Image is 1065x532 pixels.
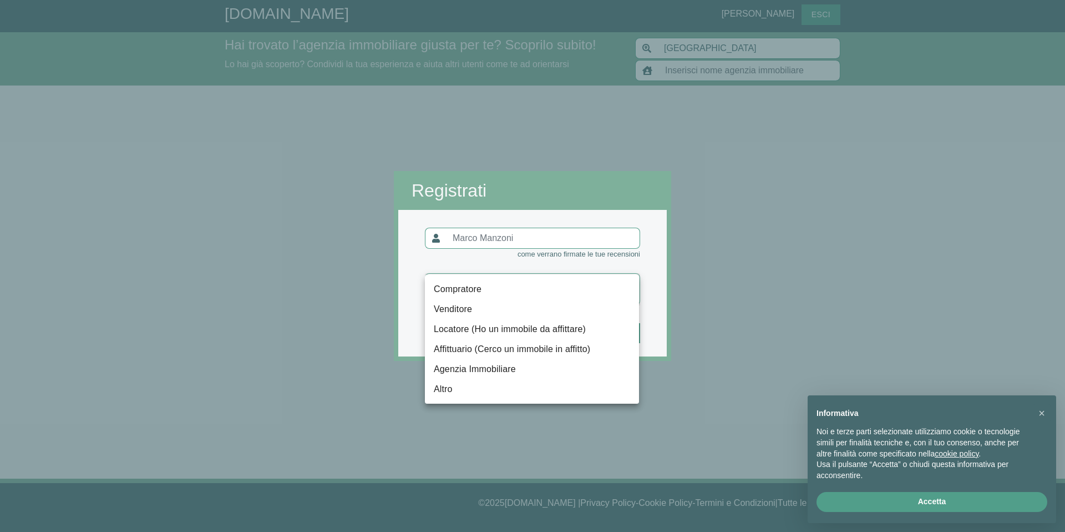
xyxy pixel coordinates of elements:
[816,459,1029,481] p: Usa il pulsante “Accetta” o chiudi questa informativa per acconsentire.
[816,426,1029,459] p: Noi e terze parti selezionate utilizziamo cookie o tecnologie simili per finalità tecniche e, con...
[935,449,978,458] a: cookie policy - il link si apre in una nuova scheda
[425,279,639,299] li: Compratore
[425,339,639,359] li: Affittuario (Cerco un immobile in affitto)
[425,379,639,399] li: Altro
[1033,404,1051,422] button: Chiudi questa informativa
[816,409,1029,418] h2: Informativa
[816,492,1047,512] button: Accetta
[425,299,639,319] li: Venditore
[425,359,639,379] li: Agenzia Immobiliare
[425,319,639,339] li: Locatore (Ho un immobile da affittare)
[1038,407,1045,419] span: ×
